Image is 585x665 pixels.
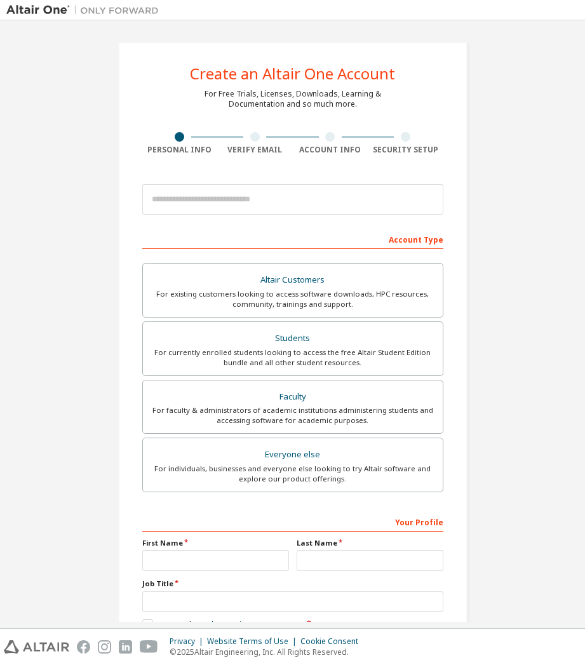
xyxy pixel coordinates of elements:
div: For faculty & administrators of academic institutions administering students and accessing softwa... [151,405,435,426]
div: Create an Altair One Account [190,66,395,81]
img: linkedin.svg [119,640,132,654]
div: Your Profile [142,511,443,532]
img: Altair One [6,4,165,17]
div: Students [151,330,435,347]
div: For existing customers looking to access software downloads, HPC resources, community, trainings ... [151,289,435,309]
img: youtube.svg [140,640,158,654]
div: Privacy [170,636,207,647]
div: Account Info [293,145,368,155]
img: altair_logo.svg [4,640,69,654]
a: End-User License Agreement [200,619,306,630]
div: For Free Trials, Licenses, Downloads, Learning & Documentation and so much more. [205,89,381,109]
p: © 2025 Altair Engineering, Inc. All Rights Reserved. [170,647,366,657]
label: First Name [142,538,289,548]
div: For currently enrolled students looking to access the free Altair Student Edition bundle and all ... [151,347,435,368]
label: Job Title [142,579,443,589]
div: Website Terms of Use [207,636,300,647]
label: I accept the [142,619,306,630]
div: Verify Email [217,145,293,155]
div: Faculty [151,388,435,406]
div: For individuals, businesses and everyone else looking to try Altair software and explore our prod... [151,464,435,484]
img: facebook.svg [77,640,90,654]
div: Security Setup [368,145,443,155]
label: Last Name [297,538,443,548]
div: Cookie Consent [300,636,366,647]
div: Altair Customers [151,271,435,289]
img: instagram.svg [98,640,111,654]
div: Personal Info [142,145,218,155]
div: Account Type [142,229,443,249]
div: Everyone else [151,446,435,464]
